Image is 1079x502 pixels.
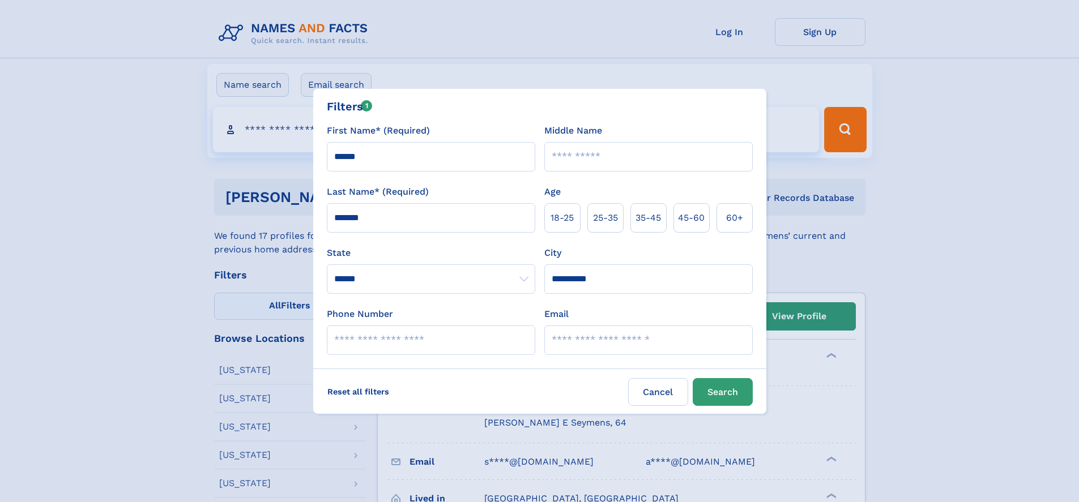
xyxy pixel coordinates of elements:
[636,211,661,225] span: 35‑45
[726,211,743,225] span: 60+
[693,378,753,406] button: Search
[327,307,393,321] label: Phone Number
[320,378,396,405] label: Reset all filters
[678,211,705,225] span: 45‑60
[551,211,574,225] span: 18‑25
[544,124,602,138] label: Middle Name
[327,124,430,138] label: First Name* (Required)
[544,185,561,199] label: Age
[544,307,569,321] label: Email
[593,211,618,225] span: 25‑35
[628,378,688,406] label: Cancel
[327,185,429,199] label: Last Name* (Required)
[544,246,561,260] label: City
[327,246,535,260] label: State
[327,98,373,115] div: Filters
